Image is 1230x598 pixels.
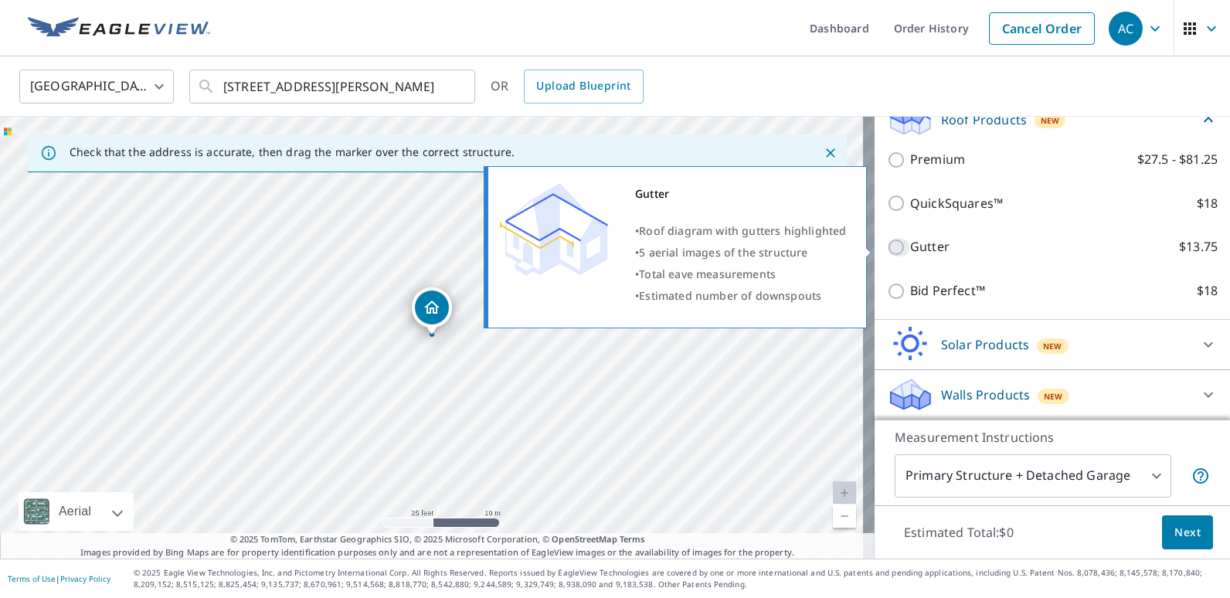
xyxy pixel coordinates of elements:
div: Walls ProductsNew [887,376,1218,413]
div: Dropped pin, building 1, Residential property, 1715 Morrison Ave Pueblo, CO 81005 [412,287,452,335]
div: Aerial [54,492,96,531]
div: Primary Structure + Detached Garage [895,454,1171,498]
p: $18 [1197,194,1218,213]
p: $27.5 - $81.25 [1137,150,1218,169]
a: Upload Blueprint [524,70,643,104]
a: OpenStreetMap [552,533,617,545]
div: [GEOGRAPHIC_DATA] [19,65,174,108]
button: Next [1162,515,1213,550]
p: Gutter [910,237,950,257]
a: Current Level 20, Zoom Out [833,505,856,528]
span: New [1041,114,1060,127]
a: Current Level 20, Zoom In Disabled [833,481,856,505]
div: OR [491,70,644,104]
p: Check that the address is accurate, then drag the marker over the correct structure. [70,145,515,159]
span: 5 aerial images of the structure [639,245,807,260]
a: Cancel Order [989,12,1095,45]
span: Next [1174,523,1201,542]
p: Roof Products [941,110,1027,129]
div: • [635,285,847,307]
a: Privacy Policy [60,573,110,584]
p: Walls Products [941,386,1030,404]
div: Aerial [19,492,134,531]
button: Close [821,143,841,163]
p: Solar Products [941,335,1029,354]
p: Bid Perfect™ [910,281,985,301]
div: AC [1109,12,1143,46]
input: Search by address or latitude-longitude [223,65,443,108]
p: Measurement Instructions [895,428,1210,447]
img: EV Logo [28,17,210,40]
span: New [1043,340,1062,352]
p: $18 [1197,281,1218,301]
p: Estimated Total: $0 [892,515,1026,549]
span: Upload Blueprint [536,76,630,96]
span: New [1044,390,1063,403]
div: • [635,220,847,242]
span: © 2025 TomTom, Earthstar Geographics SIO, © 2025 Microsoft Corporation, © [230,533,645,546]
p: | [8,574,110,583]
p: $13.75 [1179,237,1218,257]
div: Gutter [635,183,847,205]
div: • [635,242,847,263]
a: Terms [620,533,645,545]
div: • [635,263,847,285]
p: Premium [910,150,965,169]
p: QuickSquares™ [910,194,1003,213]
img: Premium [500,183,608,276]
span: Total eave measurements [639,267,776,281]
span: Your report will include the primary structure and a detached garage if one exists. [1191,467,1210,485]
span: Estimated number of downspouts [639,288,821,303]
div: Solar ProductsNew [887,326,1218,363]
p: © 2025 Eagle View Technologies, Inc. and Pictometry International Corp. All Rights Reserved. Repo... [134,567,1222,590]
div: Roof ProductsNew [887,101,1218,138]
span: Roof diagram with gutters highlighted [639,223,846,238]
a: Terms of Use [8,573,56,584]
